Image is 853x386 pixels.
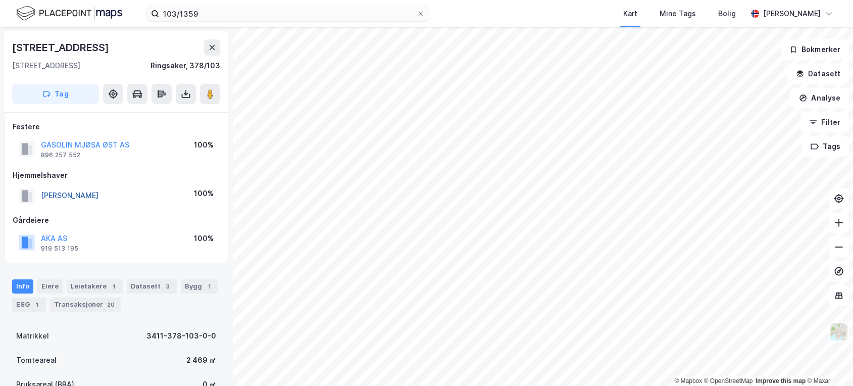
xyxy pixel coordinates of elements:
[16,5,122,22] img: logo.f888ab2527a4732fd821a326f86c7f29.svg
[16,354,57,366] div: Tomteareal
[781,39,849,60] button: Bokmerker
[660,8,696,20] div: Mine Tags
[159,6,417,21] input: Søk på adresse, matrikkel, gårdeiere, leietakere eller personer
[109,281,119,292] div: 1
[763,8,821,20] div: [PERSON_NAME]
[41,245,78,253] div: 919 513 195
[204,281,214,292] div: 1
[829,322,848,342] img: Z
[12,84,99,104] button: Tag
[181,279,218,294] div: Bygg
[41,151,80,159] div: 896 257 552
[127,279,177,294] div: Datasett
[12,39,111,56] div: [STREET_ADDRESS]
[623,8,637,20] div: Kart
[13,121,220,133] div: Festere
[704,377,753,384] a: OpenStreetMap
[12,279,33,294] div: Info
[105,300,117,310] div: 20
[194,139,214,151] div: 100%
[13,214,220,226] div: Gårdeiere
[146,330,216,342] div: 3411-378-103-0-0
[194,187,214,200] div: 100%
[67,279,123,294] div: Leietakere
[718,8,736,20] div: Bolig
[674,377,702,384] a: Mapbox
[150,60,220,72] div: Ringsaker, 378/103
[186,354,216,366] div: 2 469 ㎡
[756,377,806,384] a: Improve this map
[800,112,849,132] button: Filter
[12,60,80,72] div: [STREET_ADDRESS]
[802,337,853,386] iframe: Chat Widget
[50,298,121,312] div: Transaksjoner
[802,337,853,386] div: Kontrollprogram for chat
[12,298,46,312] div: ESG
[802,136,849,157] button: Tags
[787,64,849,84] button: Datasett
[32,300,42,310] div: 1
[194,232,214,245] div: 100%
[13,169,220,181] div: Hjemmelshaver
[163,281,173,292] div: 3
[16,330,49,342] div: Matrikkel
[790,88,849,108] button: Analyse
[37,279,63,294] div: Eiere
